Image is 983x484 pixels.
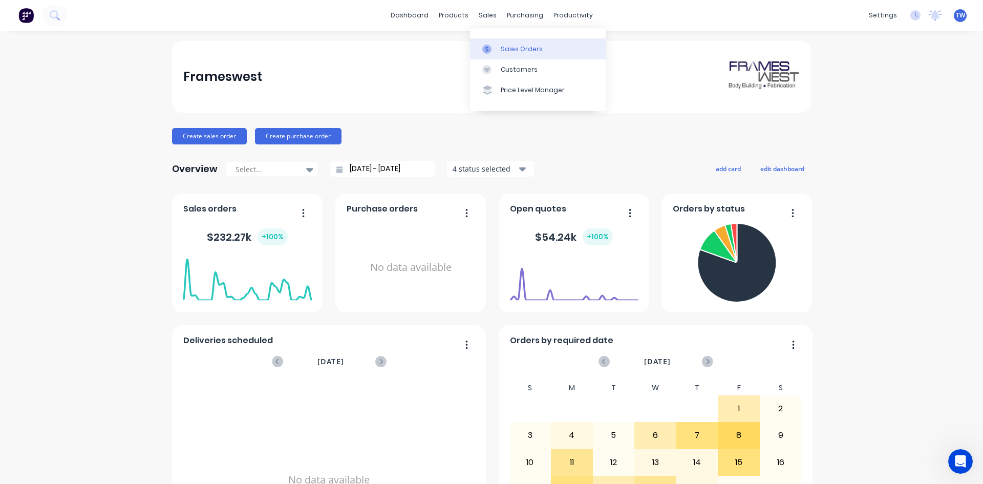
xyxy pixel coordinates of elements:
div: T [593,381,635,395]
div: S [509,381,551,395]
div: $ 232.27k [207,228,288,245]
button: add card [709,162,747,175]
div: 11 [551,450,592,475]
div: M [551,381,593,395]
div: $ 54.24k [535,228,613,245]
span: Orders by required date [510,334,613,347]
button: edit dashboard [754,162,811,175]
div: 12 [593,450,634,475]
div: 3 [510,423,551,448]
div: 7 [677,423,718,448]
button: Create purchase order [255,128,341,144]
div: 5 [593,423,634,448]
div: Price Level Manager [501,86,565,95]
div: 4 [551,423,592,448]
div: 10 [510,450,551,475]
span: Sales orders [183,203,237,215]
div: productivity [548,8,598,23]
div: 15 [718,450,759,475]
div: Frameswest [183,67,262,87]
div: W [634,381,676,395]
div: 16 [760,450,801,475]
iframe: Intercom live chat [948,449,973,474]
a: Price Level Manager [470,80,606,100]
div: 14 [677,450,718,475]
div: 2 [760,396,801,422]
div: T [676,381,718,395]
div: purchasing [502,8,548,23]
img: Frameswest [728,59,800,95]
div: No data available [347,219,475,316]
span: Purchase orders [347,203,418,215]
span: [DATE] [644,356,671,367]
div: products [434,8,474,23]
button: 4 status selected [447,161,534,177]
span: [DATE] [317,356,344,367]
span: Orders by status [673,203,745,215]
span: Open quotes [510,203,566,215]
div: Sales Orders [501,45,543,54]
div: 13 [635,450,676,475]
div: 6 [635,423,676,448]
div: settings [864,8,902,23]
div: 9 [760,423,801,448]
div: Overview [172,159,218,179]
a: Sales Orders [470,38,606,59]
div: S [760,381,802,395]
div: Customers [501,65,538,74]
div: sales [474,8,502,23]
div: 1 [718,396,759,422]
a: Customers [470,59,606,80]
a: dashboard [386,8,434,23]
div: + 100 % [583,228,613,245]
img: Factory [18,8,34,23]
div: + 100 % [258,228,288,245]
div: 8 [718,423,759,448]
button: Create sales order [172,128,247,144]
span: TW [956,11,965,20]
div: 4 status selected [453,163,517,174]
div: F [718,381,760,395]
